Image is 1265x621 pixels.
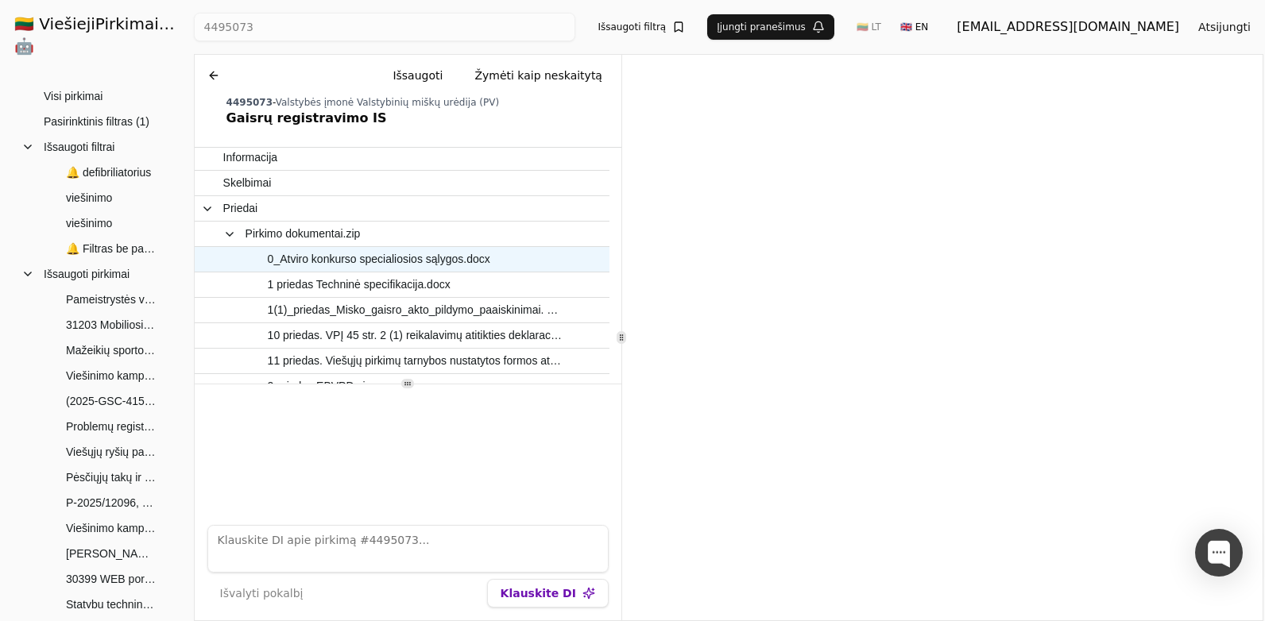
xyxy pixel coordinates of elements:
[891,14,938,40] button: 🇬🇧 EN
[194,13,576,41] input: Greita paieška...
[268,375,372,398] span: 2 priedas EBVPD.zip
[66,287,157,311] span: Pameistrystės viešinimo Lietuvoje komunikacijos strategijos įgyvendinimas
[276,97,499,108] span: Valstybės įmonė Valstybinių miškų urėdija (PV)
[66,592,157,616] span: Statybų techninės priežiūros paslaugos
[223,197,258,220] span: Priedai
[44,84,103,108] span: Visi pirkimai
[268,349,563,372] span: 11 priedas. Viešųjų pirkimų tarnybos nustatytos formos atitikties deklaracija..docx
[223,146,277,169] span: Informacija
[226,109,615,128] div: Gaisrų registravimo IS
[588,14,694,40] button: Išsaugoti filtrą
[707,14,834,40] button: Įjungti pranešimus
[66,516,157,540] span: Viešinimo kampanija "Persėsk į elektromobilį"
[66,313,157,337] span: 31203 Mobiliosios programėlės, interneto svetainės ir interneto parduotuvės sukūrimas su vystymo ...
[66,186,112,210] span: viešinimo
[44,135,114,159] span: Išsaugoti filtrai
[66,338,157,362] span: Mažeikių sporto ir pramogų centro Sedos g. 55, Mažeikiuose statybos valdymo, įskaitant statybos t...
[66,389,157,413] span: (2025-GSC-415) Personalo valdymo sistemos nuomos ir kitos paslaugos
[223,172,272,195] span: Skelbimai
[66,491,157,515] span: P-2025/12096, Mokslo paskirties modulinio pastato (gaminio) lopšelio-darželio Nidos g. 2A, Dercek...
[380,61,455,90] button: Išsaugoti
[268,299,563,322] span: 1(1)_priedas_Misko_gaisro_akto_pildymo_paaiskinimai. naujas dok..doc
[246,222,361,245] span: Pirkimo dokumentai.zip
[44,110,149,133] span: Pasirinktinis filtras (1)
[487,579,609,607] button: Klauskite DI
[226,96,615,109] div: -
[66,465,157,489] span: Pėsčiųjų takų ir automobilių stovėjimo aikštelių sutvarkymo darbai.
[268,248,490,271] span: 0_Atviro konkurso specialiosios sąlygos.docx
[957,17,1179,37] div: [EMAIL_ADDRESS][DOMAIN_NAME]
[66,415,157,438] span: Problemų registravimo ir administravimo informacinės sistemos sukūrimo, įdiegimo, palaikymo ir ap...
[66,440,157,464] span: Viešųjų ryšių paslaugos
[66,567,157,591] span: 30399 WEB portalų programavimo ir konsultavimo paslaugos
[268,324,563,347] span: 10 priedas. VPĮ 45 str. 2 (1) reikalavimų atitikties deklaracijos pavyzdinė forma.docx
[66,364,157,388] span: Viešinimo kampanija "Persėsk į elektromobilį"
[462,61,615,90] button: Žymėti kaip neskaitytą
[66,211,112,235] span: viešinimo
[66,542,157,565] span: [PERSON_NAME] valdymo informacinė sistema / Asset management information system
[226,97,273,108] span: 4495073
[44,262,130,286] span: Išsaugoti pirkimai
[1186,13,1263,41] button: Atsijungti
[268,273,451,296] span: 1 priedas Techninė specifikacija.docx
[66,237,157,260] span: 🔔 Filtras be pavadinimo
[66,160,151,184] span: 🔔 defibriliatorius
